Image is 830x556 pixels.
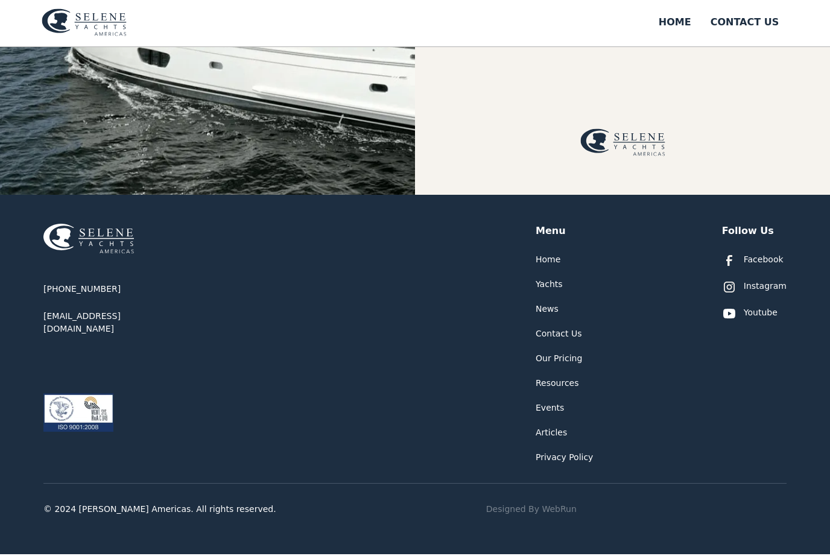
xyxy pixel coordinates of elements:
div: Instagram [744,282,787,294]
img: logo [42,10,127,38]
img: logo [580,130,665,158]
a: Youtube [722,308,778,323]
a: Instagram [722,282,787,296]
a: Resources [536,379,579,391]
div: Home [659,17,691,31]
div: Youtube [744,308,778,321]
a: Designed By WebRun [486,505,577,517]
a: News [536,305,559,317]
a: Yachts [536,280,563,292]
a: Events [536,403,564,416]
a: Our Pricing [536,354,582,367]
a: Facebook [722,255,784,270]
a: Privacy Policy [536,453,593,466]
div: Contact US [711,17,779,31]
div: © 2024 [PERSON_NAME] Americas. All rights reserved. [43,505,276,517]
a: Articles [536,428,567,441]
div: Menu [536,226,566,240]
div: Follow Us [722,226,774,240]
a: Contact Us [536,329,581,342]
img: ISO 9001:2008 certification logos for ABS Quality Evaluations and RvA Management Systems. [43,395,113,434]
a: Home [536,255,560,268]
a: [EMAIL_ADDRESS][DOMAIN_NAME] [43,312,188,337]
div: Facebook [744,255,784,268]
a: [PHONE_NUMBER] [43,285,121,297]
